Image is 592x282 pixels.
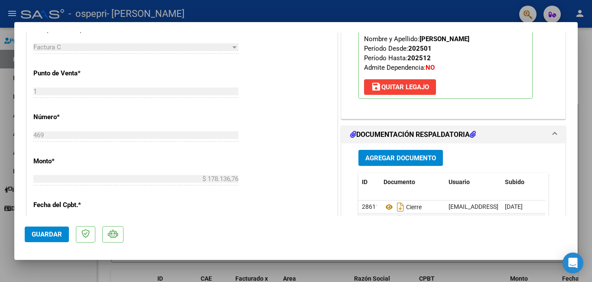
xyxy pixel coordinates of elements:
[384,204,422,211] span: Cierre
[33,112,123,122] p: Número
[380,173,445,191] datatable-header-cell: Documento
[371,81,381,92] mat-icon: save
[371,83,429,91] span: Quitar Legajo
[362,203,379,210] span: 28611
[358,150,443,166] button: Agregar Documento
[33,200,123,210] p: Fecha del Cpbt.
[25,227,69,242] button: Guardar
[350,130,476,140] h1: DOCUMENTACIÓN RESPALDATORIA
[362,178,368,185] span: ID
[420,35,469,43] strong: [PERSON_NAME]
[364,79,436,95] button: Quitar Legajo
[364,26,469,71] span: CUIL: Nombre y Apellido: Período Desde: Período Hasta: Admite Dependencia:
[505,178,524,185] span: Subido
[384,178,415,185] span: Documento
[445,173,501,191] datatable-header-cell: Usuario
[426,64,435,71] strong: NO
[395,200,406,214] i: Descargar documento
[358,173,380,191] datatable-header-cell: ID
[32,230,62,238] span: Guardar
[408,45,432,52] strong: 202501
[33,156,123,166] p: Monto
[407,54,431,62] strong: 202512
[33,68,123,78] p: Punto de Venta
[563,253,583,273] div: Open Intercom Messenger
[505,203,523,210] span: [DATE]
[449,178,470,185] span: Usuario
[365,154,436,162] span: Agregar Documento
[545,173,588,191] datatable-header-cell: Acción
[33,43,61,51] span: Factura C
[342,126,565,143] mat-expansion-panel-header: DOCUMENTACIÓN RESPALDATORIA
[501,173,545,191] datatable-header-cell: Subido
